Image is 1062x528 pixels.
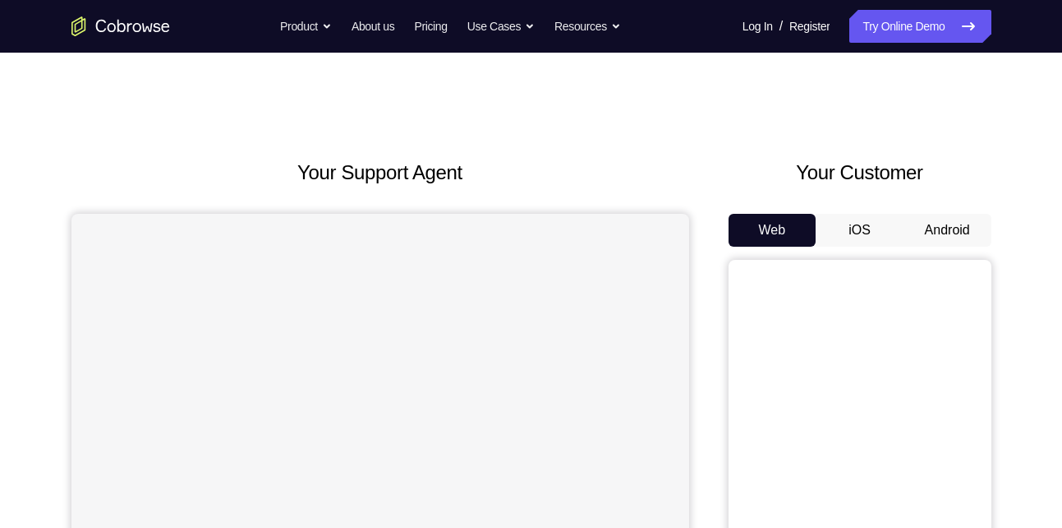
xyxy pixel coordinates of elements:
[280,10,332,43] button: Product
[71,16,170,36] a: Go to the home page
[414,10,447,43] a: Pricing
[729,158,991,188] h2: Your Customer
[816,214,903,247] button: iOS
[903,214,991,247] button: Android
[71,158,689,188] h2: Your Support Agent
[742,10,773,43] a: Log In
[779,16,783,36] span: /
[729,214,816,247] button: Web
[789,10,830,43] a: Register
[554,10,621,43] button: Resources
[352,10,394,43] a: About us
[849,10,991,43] a: Try Online Demo
[467,10,535,43] button: Use Cases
